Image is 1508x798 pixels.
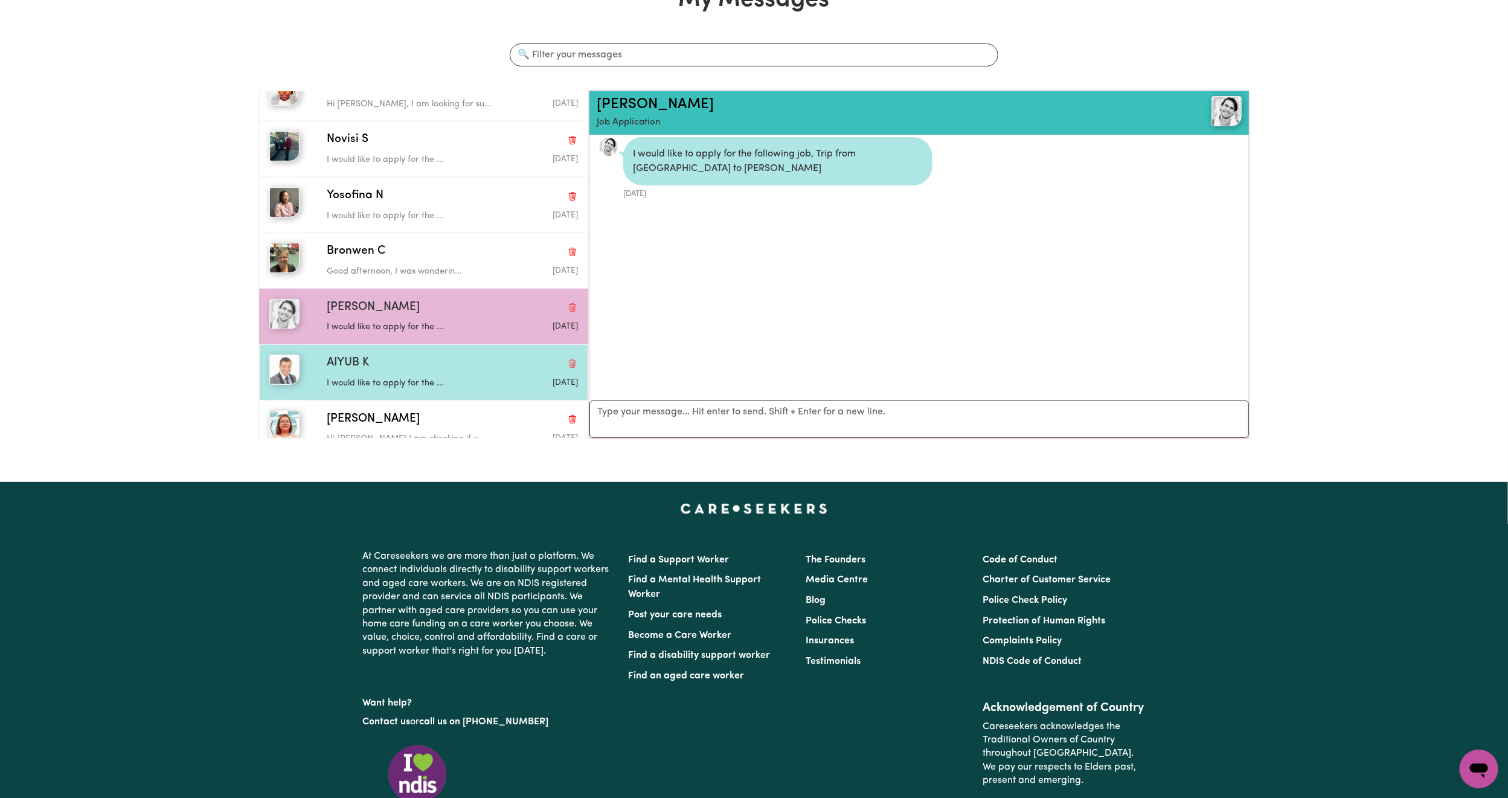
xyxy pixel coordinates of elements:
a: View Jonathan W's profile [599,137,618,156]
a: Code of Conduct [983,555,1057,565]
a: Blog [806,596,826,605]
p: I would like to apply for the ... [327,377,494,390]
span: Message sent on December 2, 2021 [553,379,578,387]
button: Delete conversation [567,244,578,260]
a: NDIS Code of Conduct [983,657,1082,666]
button: Delete conversation [567,355,578,371]
a: Find an aged care worker [629,671,745,681]
a: Complaints Policy [983,636,1062,646]
p: Good afternoon, I was wonderin... [327,265,494,278]
img: Sharon K [269,76,300,106]
button: Delete conversation [567,188,578,204]
p: Hi [PERSON_NAME], I am looking for su... [327,98,494,111]
button: Jonathan W[PERSON_NAME]Delete conversationI would like to apply for the ...Message sent on Januar... [259,289,588,344]
a: call us on [PHONE_NUMBER] [420,717,549,727]
div: I would like to apply for the following job, Trip from [GEOGRAPHIC_DATA] to [PERSON_NAME] [623,137,932,185]
iframe: Button to launch messaging window, conversation in progress [1460,750,1498,788]
p: Want help? [363,692,614,710]
span: AIYUB K [327,355,369,372]
img: Lakshmi Agatha B [269,411,300,441]
a: Post your care needs [629,610,722,620]
button: Delete conversation [567,132,578,148]
a: Careseekers home page [681,504,827,513]
span: Message sent on December 2, 2021 [553,434,578,442]
a: Find a disability support worker [629,651,771,660]
img: AIYUB K [269,355,300,385]
button: Novisi SNovisi SDelete conversationI would like to apply for the ...Message sent on February 2, 2022 [259,121,588,176]
p: Job Application [597,116,1134,130]
button: Delete conversation [567,411,578,427]
a: Police Checks [806,616,866,626]
span: Yosofina N [327,187,383,205]
a: The Founders [806,555,865,565]
p: I would like to apply for the ... [327,321,494,334]
p: Hi [PERSON_NAME] I am checking if y... [327,433,494,446]
p: or [363,710,614,733]
img: Novisi S [269,131,300,161]
button: Delete conversation [567,300,578,315]
a: Jonathan W [1134,96,1242,126]
span: Message sent on January 4, 2022 [553,211,578,219]
a: Find a Support Worker [629,555,730,565]
p: Careseekers acknowledges the Traditional Owners of Country throughout [GEOGRAPHIC_DATA]. We pay o... [983,715,1145,793]
img: View Jonathan W's profile [1211,96,1242,126]
h2: Acknowledgement of Country [983,701,1145,715]
button: Sharon K[PERSON_NAME]Delete conversationHi [PERSON_NAME], I am looking for su...Message sent on J... [259,65,588,121]
button: Bronwen CBronwen CDelete conversationGood afternoon, I was wonderin...Message sent on January 2, ... [259,233,588,288]
span: Message sent on February 2, 2022 [553,155,578,163]
a: Testimonials [806,657,861,666]
img: Jonathan W [269,299,300,329]
p: I would like to apply for the ... [327,153,494,167]
a: Police Check Policy [983,596,1067,605]
a: Contact us [363,717,411,727]
p: I would like to apply for the ... [327,210,494,223]
img: 25CC965A70784F0497862996D3396ECF_avatar_blob [599,137,618,156]
div: [DATE] [623,185,932,199]
button: Lakshmi Agatha B[PERSON_NAME]Delete conversationHi [PERSON_NAME] I am checking if y...Message sen... [259,401,588,456]
span: Message sent on June 3, 2025 [553,100,578,108]
img: Bronwen C [269,243,300,273]
span: Message sent on January 2, 2022 [553,267,578,275]
a: Become a Care Worker [629,631,732,640]
button: Yosofina NYosofina NDelete conversationI would like to apply for the ...Message sent on January 4... [259,177,588,233]
span: Bronwen C [327,243,385,260]
span: Message sent on January 1, 2022 [553,323,578,330]
a: Insurances [806,636,854,646]
a: Media Centre [806,575,868,585]
span: [PERSON_NAME] [327,299,420,317]
a: Charter of Customer Service [983,575,1111,585]
img: Yosofina N [269,187,300,217]
button: AIYUB KAIYUB KDelete conversationI would like to apply for the ...Message sent on December 2, 2021 [259,344,588,400]
a: Find a Mental Health Support Worker [629,575,762,599]
a: Protection of Human Rights [983,616,1105,626]
a: [PERSON_NAME] [597,97,714,112]
input: 🔍 Filter your messages [510,43,998,66]
span: [PERSON_NAME] [327,411,420,428]
span: Novisi S [327,131,368,149]
p: At Careseekers we are more than just a platform. We connect individuals directly to disability su... [363,545,614,663]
